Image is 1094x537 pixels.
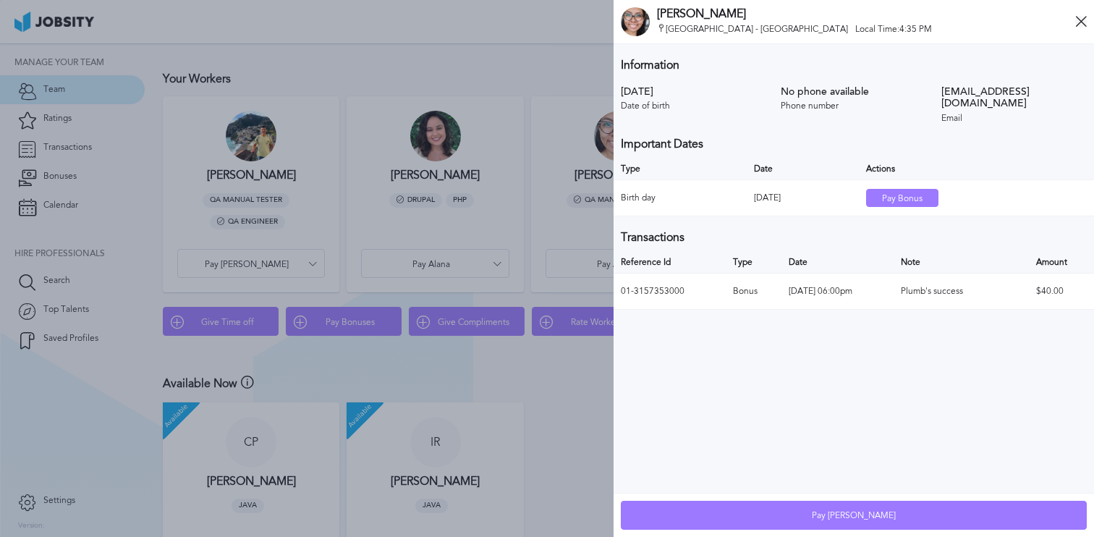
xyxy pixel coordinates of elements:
[622,502,1086,530] div: Pay [PERSON_NAME]
[1029,252,1094,274] th: Toggle SortBy
[781,86,926,98] span: No phone available
[1029,274,1094,310] td: $40.00
[614,252,726,274] th: Toggle SortBy
[781,252,894,274] th: Toggle SortBy
[781,274,894,310] td: [DATE] 06:00pm
[866,189,938,207] button: Pay Bonus
[657,24,1075,36] span: [GEOGRAPHIC_DATA] - [GEOGRAPHIC_DATA]
[901,286,963,296] span: Plumb's success
[726,274,781,310] td: Bonus
[894,252,1028,274] th: Toggle SortBy
[621,501,1087,530] button: Pay [PERSON_NAME]
[747,180,858,216] td: [DATE]
[614,130,1094,158] h3: Important Dates
[621,7,650,36] div: A C
[621,101,766,111] span: Date of birth
[614,224,1094,251] h3: Transactions
[614,158,747,180] th: Toggle SortBy
[614,51,1094,79] h3: Information
[657,7,1075,20] h3: [PERSON_NAME]
[855,24,932,34] span: Local Time: 4:35 PM
[747,158,858,180] th: Toggle SortBy
[941,114,1087,124] span: Email
[726,252,781,274] th: Toggle SortBy
[781,101,926,111] span: Phone number
[614,274,726,310] td: 01-3157353000
[621,86,766,98] span: [DATE]
[867,190,938,208] div: Pay Bonus
[859,158,1094,180] th: Actions
[941,86,1087,109] span: [EMAIL_ADDRESS][DOMAIN_NAME]
[614,180,747,216] td: Birth day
